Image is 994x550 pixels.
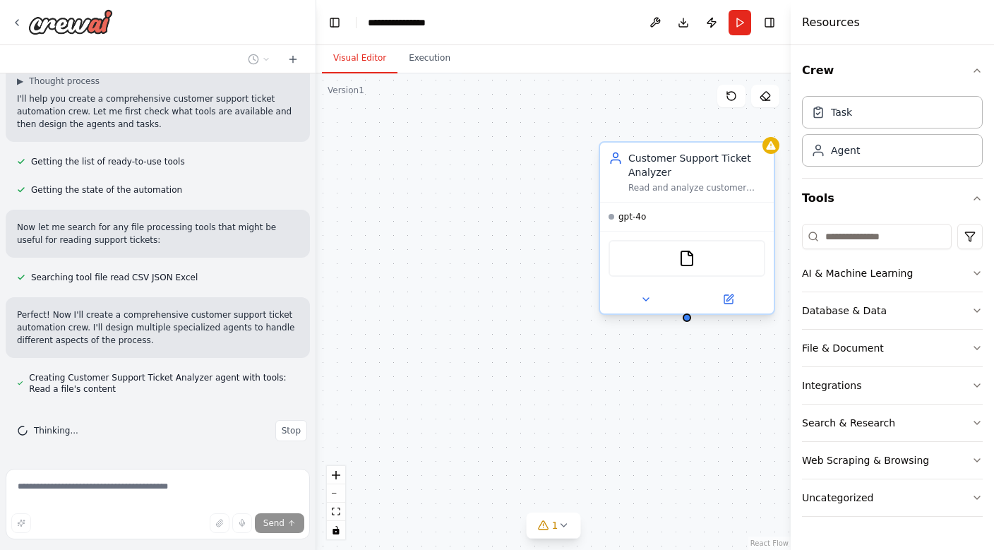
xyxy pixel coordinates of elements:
[282,425,301,436] span: Stop
[397,44,462,73] button: Execution
[17,309,299,347] p: Perfect! Now I'll create a comprehensive customer support ticket automation crew. I'll design mul...
[327,466,345,539] div: React Flow controls
[802,491,873,505] div: Uncategorized
[831,105,852,119] div: Task
[322,44,397,73] button: Visual Editor
[327,484,345,503] button: zoom out
[802,14,860,31] h4: Resources
[802,179,983,218] button: Tools
[802,90,983,178] div: Crew
[11,513,31,533] button: Improve this prompt
[17,92,299,131] p: I'll help you create a comprehensive customer support ticket automation crew. Let me first check ...
[552,518,558,532] span: 1
[802,378,861,393] div: Integrations
[275,420,307,441] button: Stop
[628,151,765,179] div: Customer Support Ticket Analyzer
[368,16,441,30] nav: breadcrumb
[327,521,345,539] button: toggle interactivity
[527,513,581,539] button: 1
[802,255,983,292] button: AI & Machine Learning
[327,466,345,484] button: zoom in
[282,51,304,68] button: Start a new chat
[29,76,100,87] span: Thought process
[688,291,768,308] button: Open in side panel
[31,272,198,283] span: Searching tool file read CSV JSON Excel
[34,425,78,436] span: Thinking...
[802,453,929,467] div: Web Scraping & Browsing
[802,405,983,441] button: Search & Research
[802,479,983,516] button: Uncategorized
[802,367,983,404] button: Integrations
[17,76,23,87] span: ▶
[831,143,860,157] div: Agent
[802,292,983,329] button: Database & Data
[242,51,276,68] button: Switch to previous chat
[17,76,100,87] button: ▶Thought process
[210,513,229,533] button: Upload files
[802,341,884,355] div: File & Document
[29,372,299,395] span: Creating Customer Support Ticket Analyzer agent with tools: Read a file's content
[263,518,285,529] span: Send
[31,184,182,196] span: Getting the state of the automation
[232,513,252,533] button: Click to speak your automation idea
[28,9,113,35] img: Logo
[678,250,695,267] img: FileReadTool
[628,182,765,193] div: Read and analyze customer support tickets from {ticket_source}, categorize them by urgency level ...
[618,211,646,222] span: gpt-4o
[802,330,983,366] button: File & Document
[328,85,364,96] div: Version 1
[760,13,779,32] button: Hide right sidebar
[255,513,304,533] button: Send
[17,221,299,246] p: Now let me search for any file processing tools that might be useful for reading support tickets:
[802,218,983,528] div: Tools
[31,156,185,167] span: Getting the list of ready-to-use tools
[802,51,983,90] button: Crew
[599,144,775,318] div: Customer Support Ticket AnalyzerRead and analyze customer support tickets from {ticket_source}, c...
[802,416,895,430] div: Search & Research
[802,304,887,318] div: Database & Data
[802,266,913,280] div: AI & Machine Learning
[802,442,983,479] button: Web Scraping & Browsing
[750,539,789,547] a: React Flow attribution
[325,13,345,32] button: Hide left sidebar
[327,503,345,521] button: fit view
